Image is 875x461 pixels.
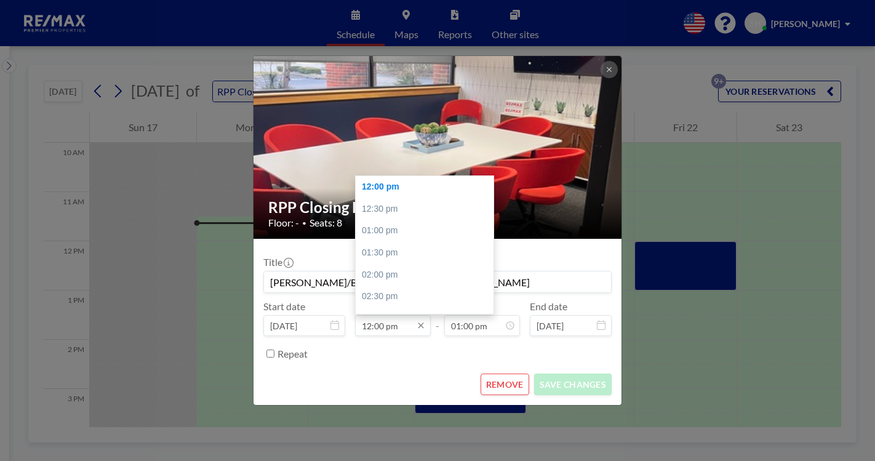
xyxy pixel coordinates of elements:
[356,286,500,308] div: 02:30 pm
[356,220,500,242] div: 01:00 pm
[268,198,608,217] h2: RPP Closing Room
[481,374,529,395] button: REMOVE
[356,198,500,220] div: 12:30 pm
[356,176,500,198] div: 12:00 pm
[356,308,500,330] div: 03:00 pm
[356,242,500,264] div: 01:30 pm
[310,217,342,229] span: Seats: 8
[264,271,611,292] input: (No title)
[263,300,305,313] label: Start date
[268,217,299,229] span: Floor: -
[278,348,308,360] label: Repeat
[302,218,306,228] span: •
[530,300,567,313] label: End date
[263,256,292,268] label: Title
[436,305,439,332] span: -
[356,264,500,286] div: 02:00 pm
[534,374,612,395] button: SAVE CHANGES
